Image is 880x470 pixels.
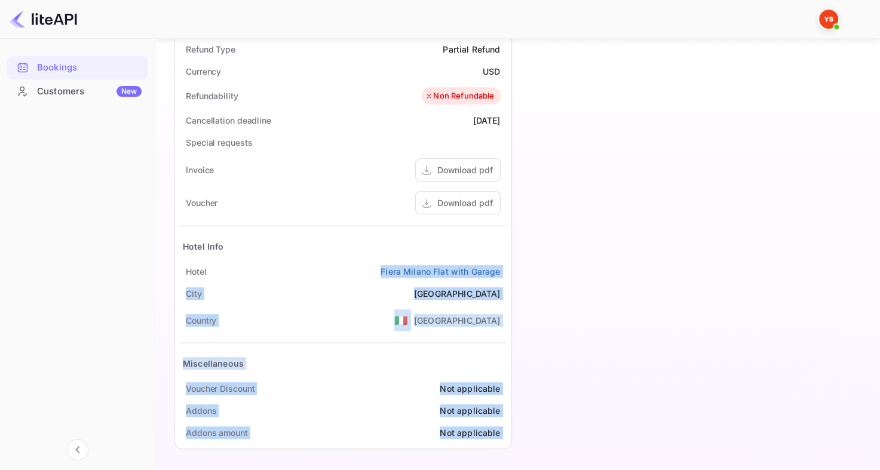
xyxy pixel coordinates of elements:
[437,196,493,209] div: Download pdf
[186,382,255,395] div: Voucher Discount
[183,240,224,253] div: Hotel Info
[183,357,244,370] div: Miscellaneous
[10,10,77,29] img: LiteAPI logo
[7,56,148,78] a: Bookings
[186,90,238,102] div: Refundability
[186,265,207,278] div: Hotel
[186,43,235,56] div: Refund Type
[186,426,248,439] div: Addons amount
[186,164,214,176] div: Invoice
[67,439,88,460] button: Collapse navigation
[440,404,500,417] div: Not applicable
[819,10,838,29] img: Yandex Support
[186,314,216,327] div: Country
[37,85,142,99] div: Customers
[414,314,501,327] div: [GEOGRAPHIC_DATA]
[440,382,500,395] div: Not applicable
[483,65,500,78] div: USD
[394,309,408,331] span: United States
[7,80,148,102] a: CustomersNew
[7,80,148,103] div: CustomersNew
[186,404,216,417] div: Addons
[473,114,501,127] div: [DATE]
[437,164,493,176] div: Download pdf
[186,114,271,127] div: Cancellation deadline
[186,196,217,209] div: Voucher
[381,265,500,278] a: Fiera Milano Flat with Garage
[425,90,494,102] div: Non Refundable
[440,426,500,439] div: Not applicable
[37,61,142,75] div: Bookings
[186,136,252,149] div: Special requests
[186,65,221,78] div: Currency
[414,287,501,300] div: [GEOGRAPHIC_DATA]
[116,86,142,97] div: New
[443,43,500,56] div: Partial Refund
[7,56,148,79] div: Bookings
[186,287,202,300] div: City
